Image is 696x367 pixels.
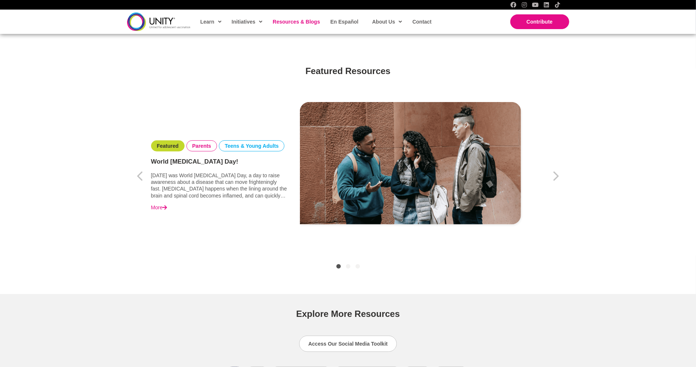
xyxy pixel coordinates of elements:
[225,143,279,149] a: Teens & Young Adults
[232,16,263,27] span: Initiatives
[511,2,517,8] a: Facebook
[151,157,287,167] a: World [MEDICAL_DATA] Day!
[533,2,539,8] a: YouTube
[308,341,388,347] span: Access Our Social Media Toolkit
[412,19,431,25] span: Contact
[372,16,402,27] span: About Us
[127,13,190,31] img: unity-logo-dark
[300,102,521,224] img: Screenshot-2024-06-17-at-12.10.13%E2%80%AFPM.png
[299,336,397,352] a: Access Our Social Media Toolkit
[192,143,211,149] a: Parents
[200,16,221,27] span: Learn
[157,143,179,149] a: Featured
[555,2,561,8] a: TikTok
[151,172,287,199] p: [DATE] was World [MEDICAL_DATA] Day, a day to raise awareness about a disease that can move frigh...
[544,2,550,8] a: LinkedIn
[409,13,434,30] a: Contact
[269,13,323,30] a: Resources & Blogs
[305,66,391,76] span: Featured Resources
[527,19,553,25] span: Contribute
[134,93,562,259] div: Item 1 of 3
[510,14,569,29] a: Contribute
[368,13,405,30] a: About Us
[330,19,359,25] span: En Español
[273,19,320,25] span: Resources & Blogs
[296,309,400,319] span: Explore More Resources
[327,13,361,30] a: En Español
[151,204,167,211] a: More
[522,2,528,8] a: Instagram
